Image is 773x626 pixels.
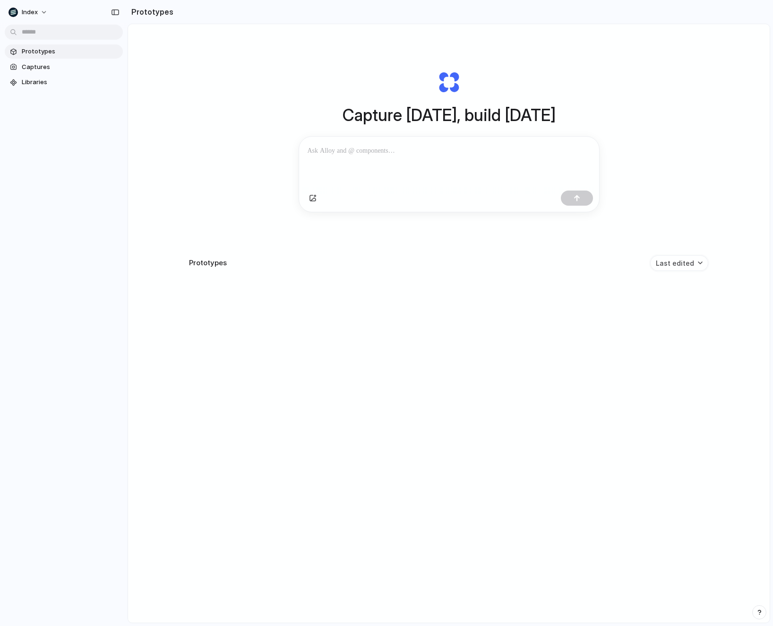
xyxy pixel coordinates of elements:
button: Last edited [650,255,709,271]
h3: Prototypes [189,258,227,269]
a: Prototypes [5,44,123,59]
span: Index [22,8,38,17]
a: Captures [5,60,123,74]
a: Libraries [5,75,123,89]
h2: Prototypes [128,6,173,17]
span: Captures [22,62,119,72]
span: Prototypes [22,47,119,56]
span: Libraries [22,78,119,87]
h1: Capture [DATE], build [DATE] [343,103,556,128]
button: Index [5,5,52,20]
